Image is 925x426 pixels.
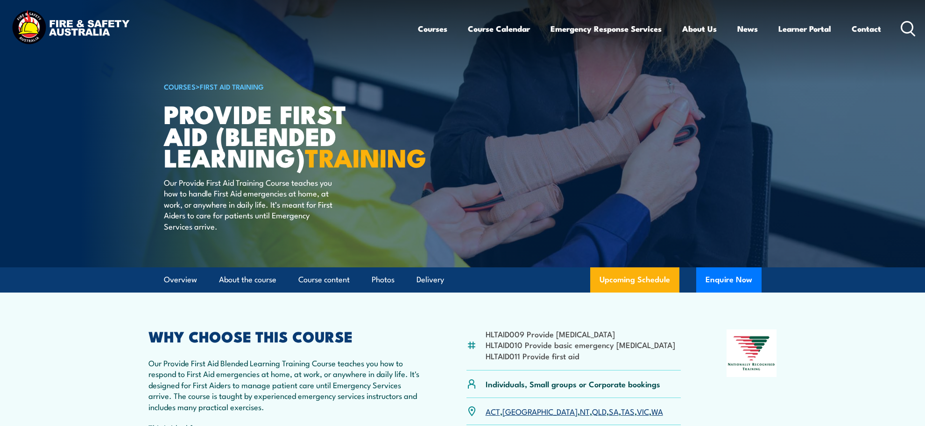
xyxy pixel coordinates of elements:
[778,16,831,41] a: Learner Portal
[164,81,196,91] a: COURSES
[418,16,447,41] a: Courses
[298,267,350,292] a: Course content
[737,16,758,41] a: News
[468,16,530,41] a: Course Calendar
[219,267,276,292] a: About the course
[164,81,395,92] h6: >
[502,405,578,417] a: [GEOGRAPHIC_DATA]
[486,328,675,339] li: HLTAID009 Provide [MEDICAL_DATA]
[609,405,619,417] a: SA
[305,137,426,176] strong: TRAINING
[148,357,421,412] p: Our Provide First Aid Blended Learning Training Course teaches you how to respond to First Aid em...
[486,406,663,417] p: , , , , , , ,
[372,267,395,292] a: Photos
[696,267,762,293] button: Enquire Now
[148,329,421,342] h2: WHY CHOOSE THIS COURSE
[590,267,679,293] a: Upcoming Schedule
[637,405,649,417] a: VIC
[727,329,777,377] img: Nationally Recognised Training logo.
[486,378,660,389] p: Individuals, Small groups or Corporate bookings
[417,267,444,292] a: Delivery
[682,16,717,41] a: About Us
[486,405,500,417] a: ACT
[592,405,607,417] a: QLD
[486,350,675,361] li: HLTAID011 Provide first aid
[580,405,590,417] a: NT
[164,267,197,292] a: Overview
[164,103,395,168] h1: Provide First Aid (Blended Learning)
[200,81,264,91] a: First Aid Training
[852,16,881,41] a: Contact
[651,405,663,417] a: WA
[621,405,635,417] a: TAS
[486,339,675,350] li: HLTAID010 Provide basic emergency [MEDICAL_DATA]
[164,177,334,231] p: Our Provide First Aid Training Course teaches you how to handle First Aid emergencies at home, at...
[551,16,662,41] a: Emergency Response Services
